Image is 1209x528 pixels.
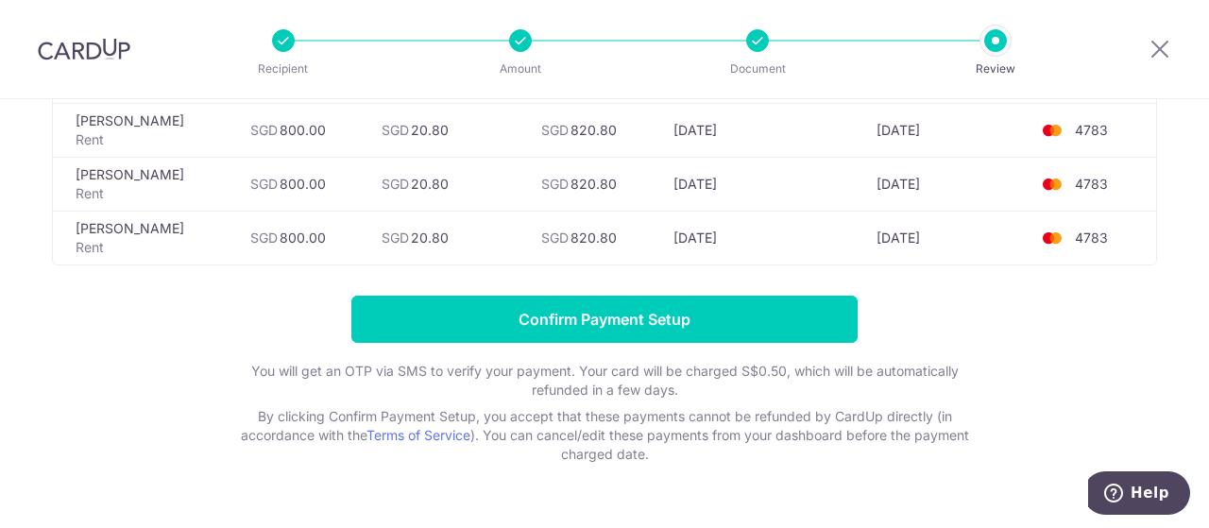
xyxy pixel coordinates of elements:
[213,60,353,78] p: Recipient
[227,362,982,400] p: You will get an OTP via SMS to verify your payment. Your card will be charged S$0.50, which will ...
[38,38,130,60] img: CardUp
[658,157,861,211] td: [DATE]
[861,103,1029,157] td: [DATE]
[1075,230,1108,246] span: 4783
[53,103,235,157] td: [PERSON_NAME]
[541,176,569,192] span: SGD
[366,157,526,211] td: 20.80
[658,103,861,157] td: [DATE]
[235,157,366,211] td: 800.00
[926,60,1065,78] p: Review
[382,230,409,246] span: SGD
[76,130,220,149] p: Rent
[382,122,409,138] span: SGD
[250,176,278,192] span: SGD
[227,407,982,464] p: By clicking Confirm Payment Setup, you accept that these payments cannot be refunded by CardUp di...
[366,427,470,443] a: Terms of Service
[861,211,1029,264] td: [DATE]
[1033,227,1071,249] img: <span class="translation_missing" title="translation missing: en.account_steps.new_confirm_form.b...
[861,157,1029,211] td: [DATE]
[1033,173,1071,196] img: <span class="translation_missing" title="translation missing: en.account_steps.new_confirm_form.b...
[76,184,220,203] p: Rent
[526,103,657,157] td: 820.80
[1033,119,1071,142] img: <span class="translation_missing" title="translation missing: en.account_steps.new_confirm_form.b...
[250,230,278,246] span: SGD
[526,211,657,264] td: 820.80
[688,60,827,78] p: Document
[541,122,569,138] span: SGD
[250,122,278,138] span: SGD
[382,176,409,192] span: SGD
[658,211,861,264] td: [DATE]
[351,296,858,343] input: Confirm Payment Setup
[1075,122,1108,138] span: 4783
[53,157,235,211] td: [PERSON_NAME]
[366,211,526,264] td: 20.80
[1088,471,1190,519] iframe: Opens a widget where you can find more information
[451,60,590,78] p: Amount
[235,103,366,157] td: 800.00
[76,238,220,257] p: Rent
[526,157,657,211] td: 820.80
[366,103,526,157] td: 20.80
[53,211,235,264] td: [PERSON_NAME]
[541,230,569,246] span: SGD
[1075,176,1108,192] span: 4783
[235,211,366,264] td: 800.00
